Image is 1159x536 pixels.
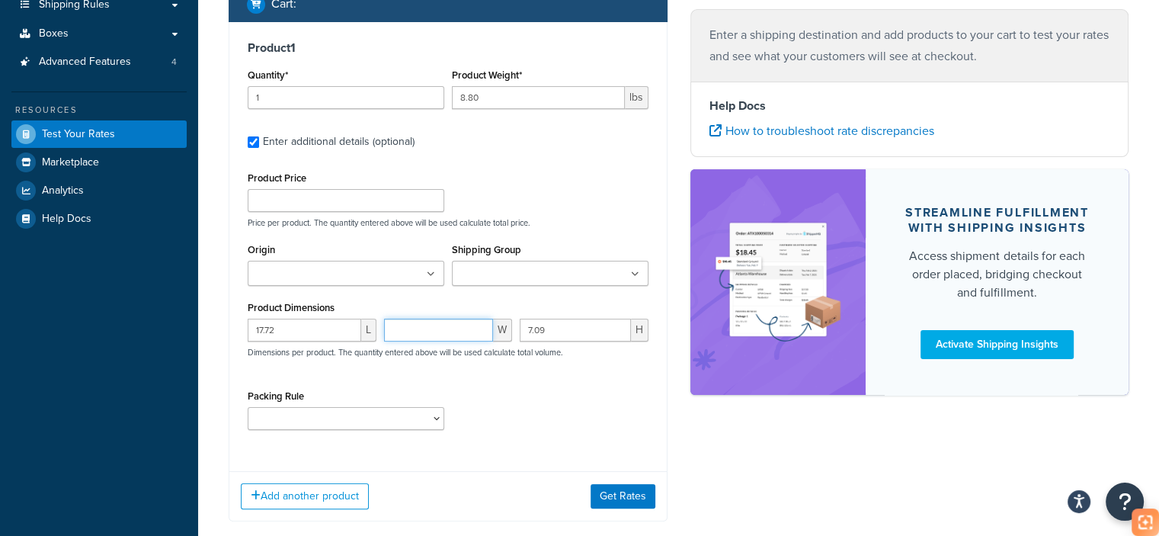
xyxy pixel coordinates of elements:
a: How to troubleshoot rate discrepancies [709,122,934,140]
a: Test Your Rates [11,120,187,148]
input: Enter additional details (optional) [248,136,259,148]
p: Price per product. The quantity entered above will be used calculate total price. [244,217,652,228]
label: Product Price [248,172,306,184]
span: H [631,319,648,342]
button: Open Resource Center [1106,483,1144,521]
span: 4 [171,56,177,69]
p: Dimensions per product. The quantity entered above will be used calculate total volume. [244,347,563,358]
a: Activate Shipping Insights [920,330,1074,359]
a: Marketplace [11,149,187,176]
span: Test Your Rates [42,128,115,141]
input: 0.00 [452,86,625,109]
div: Enter additional details (optional) [263,131,415,152]
li: Advanced Features [11,48,187,76]
a: Help Docs [11,205,187,233]
a: Advanced Features4 [11,48,187,76]
label: Packing Rule [248,390,304,402]
span: Advanced Features [39,56,131,69]
div: Resources [11,104,187,117]
label: Origin [248,244,275,255]
button: Get Rates [591,484,655,509]
a: Analytics [11,177,187,204]
span: Help Docs [42,213,91,226]
span: Analytics [42,185,84,197]
span: W [493,319,512,342]
img: feature-image-si-e24932ea9b9fcd0ff835db86be1ff8d589347e8876e1638d903ea230a36726be.png [713,192,843,372]
span: Marketplace [42,156,99,169]
label: Shipping Group [452,244,521,255]
p: Enter a shipping destination and add products to your cart to test your rates and see what your c... [709,24,1110,67]
label: Product Weight* [452,69,522,81]
div: Streamline Fulfillment with Shipping Insights [902,205,1092,236]
h3: Product 1 [248,40,648,56]
span: Boxes [39,27,69,40]
label: Quantity* [248,69,288,81]
a: Boxes [11,20,187,48]
div: Access shipment details for each order placed, bridging checkout and fulfillment. [902,247,1092,302]
span: lbs [625,86,648,109]
h4: Help Docs [709,97,1110,115]
button: Add another product [241,483,369,509]
input: 0.0 [248,86,444,109]
label: Product Dimensions [248,302,335,313]
span: L [361,319,376,342]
